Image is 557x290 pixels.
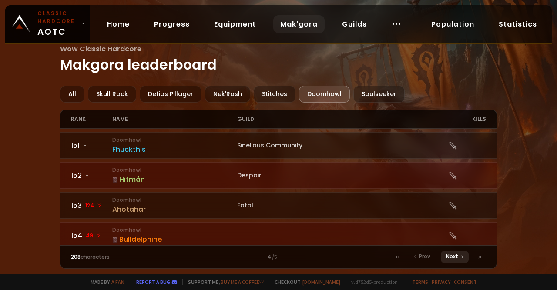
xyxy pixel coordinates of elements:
[85,202,102,210] span: 124
[100,15,137,33] a: Home
[147,15,197,33] a: Progress
[71,140,112,151] div: 151
[492,15,544,33] a: Statistics
[71,253,81,260] span: 208
[182,279,264,285] span: Support me,
[136,279,170,285] a: Report a bug
[454,279,477,285] a: Consent
[112,144,237,155] div: Fhuckthis
[419,253,430,260] span: Prev
[237,141,445,150] div: SineLaus Community
[273,15,325,33] a: Mak'gora
[86,232,101,240] span: 49
[71,110,112,128] div: rank
[346,279,398,285] span: v. d752d5 - production
[112,174,237,185] div: Hitmån
[237,171,445,180] div: Despair
[353,86,405,103] div: Soulseeker
[112,110,237,128] div: name
[174,253,382,261] div: 4
[445,200,486,211] div: 1
[60,86,84,103] div: All
[111,279,124,285] a: a fan
[112,234,237,245] div: Bulldelphine
[112,204,237,215] div: Ahotahar
[335,15,374,33] a: Guilds
[269,279,340,285] span: Checkout
[140,86,201,103] div: Defias Pillager
[60,162,497,189] a: 152-DoomhowlHitmånDespair1
[71,230,112,241] div: 154
[37,10,77,25] small: Classic Hardcore
[85,172,88,180] span: -
[83,142,86,150] span: -
[272,254,277,261] small: / 5
[445,140,486,151] div: 1
[60,192,497,219] a: 153124 DoomhowlAhotaharFatal1
[71,170,112,181] div: 152
[205,86,250,103] div: Nek'Rosh
[60,43,497,54] span: Wow Classic Hardcore
[302,279,340,285] a: [DOMAIN_NAME]
[445,170,486,181] div: 1
[71,200,112,211] div: 153
[60,222,497,249] a: 15449 DoomhowlBulldelphine1
[412,279,428,285] a: Terms
[5,5,90,43] a: Classic HardcoreAOTC
[237,201,445,210] div: Fatal
[71,253,175,261] div: characters
[299,86,350,103] div: Doomhowl
[446,253,458,260] span: Next
[112,136,237,144] small: Doomhowl
[112,166,237,174] small: Doomhowl
[221,279,264,285] a: Buy me a coffee
[207,15,263,33] a: Equipment
[85,279,124,285] span: Made by
[60,132,497,159] a: 151-DoomhowlFhuckthisSineLaus Community1
[445,230,486,241] div: 1
[237,110,445,128] div: guild
[445,110,486,128] div: kills
[424,15,481,33] a: Population
[112,226,237,234] small: Doomhowl
[37,10,77,38] span: AOTC
[432,279,450,285] a: Privacy
[254,86,295,103] div: Stitches
[60,43,497,75] h1: Makgora leaderboard
[88,86,136,103] div: Skull Rock
[112,196,237,204] small: Doomhowl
